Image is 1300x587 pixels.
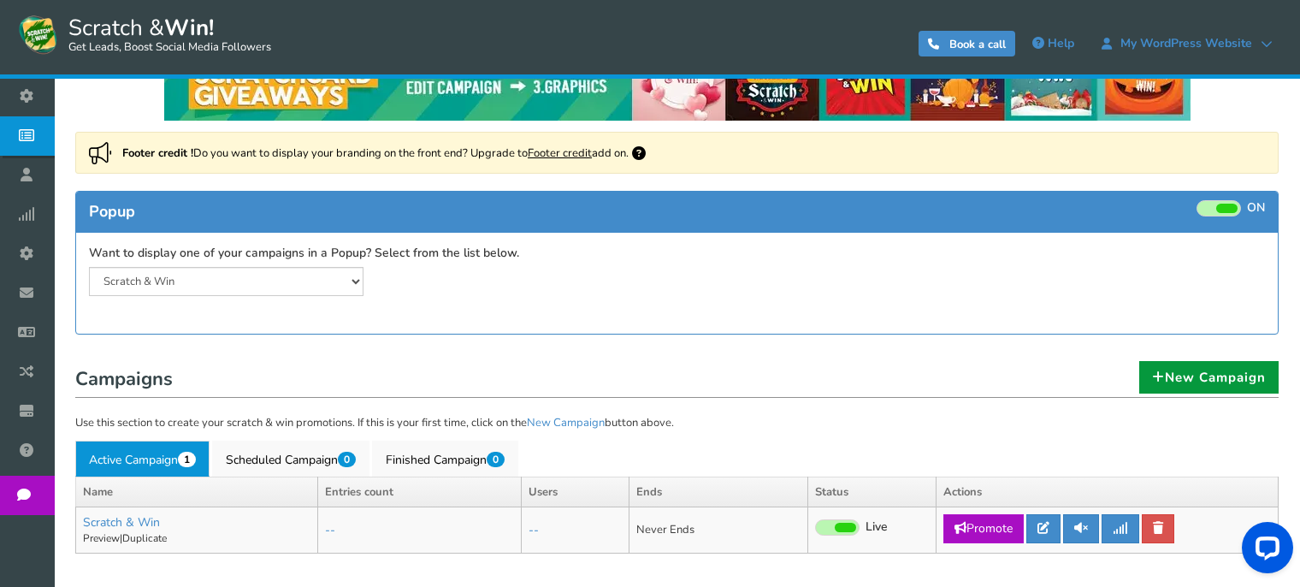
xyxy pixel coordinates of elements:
a: Promote [943,514,1024,543]
span: Book a call [949,37,1006,52]
iframe: LiveChat chat widget [1228,515,1300,587]
a: Book a call [919,31,1015,56]
span: 0 [338,452,356,467]
small: Get Leads, Boost Social Media Followers [68,41,271,55]
a: -- [529,522,539,538]
a: Scratch &Win! Get Leads, Boost Social Media Followers [17,13,271,56]
p: | [83,531,310,546]
th: Status [808,477,937,507]
th: Name [76,477,318,507]
a: -- [325,522,335,538]
th: Entries count [317,477,522,507]
td: Never Ends [629,507,807,554]
a: Duplicate [122,531,167,545]
a: Help [1024,30,1083,57]
strong: Footer credit ! [122,145,193,161]
label: Want to display one of your campaigns in a Popup? Select from the list below. [89,246,519,262]
span: Help [1048,35,1074,51]
span: My WordPress Website [1112,37,1261,50]
th: Ends [629,477,807,507]
span: Scratch & [60,13,271,56]
a: Active Campaign [75,441,210,477]
span: Live [866,519,888,536]
img: Scratch and Win [17,13,60,56]
a: Scheduled Campaign [212,441,369,477]
a: Finished Campaign [372,441,518,477]
strong: Win! [164,13,214,43]
th: Actions [937,477,1279,507]
a: Scratch & Win [83,514,160,531]
span: Popup [89,201,135,222]
a: Footer credit [528,145,592,161]
h1: Campaigns [75,364,1279,398]
div: Do you want to display your branding on the front end? Upgrade to add on. [75,132,1279,174]
p: Use this section to create your scratch & win promotions. If this is your first time, click on th... [75,415,1279,432]
th: Users [522,477,629,507]
span: 0 [487,452,505,467]
span: ON [1247,200,1265,216]
a: New Campaign [1139,361,1279,394]
span: 1 [178,452,196,467]
a: New Campaign [527,415,605,430]
a: Preview [83,531,120,545]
